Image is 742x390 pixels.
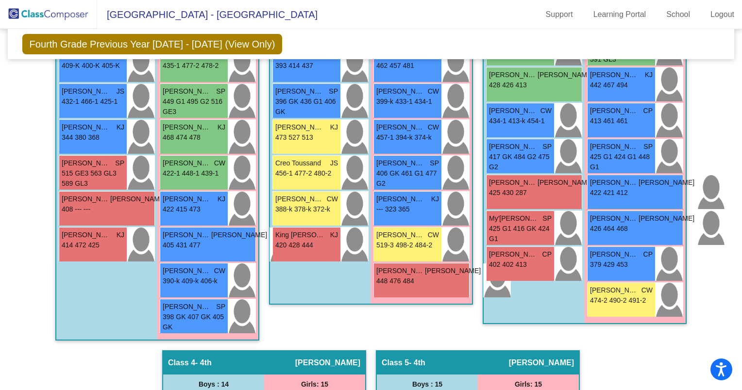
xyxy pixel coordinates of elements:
[489,153,550,171] span: 417 GK 484 G2 475 G2
[275,158,324,168] span: Creo Toussand
[489,178,538,188] span: [PERSON_NAME]
[590,70,639,80] span: [PERSON_NAME]
[211,230,267,240] span: [PERSON_NAME]
[489,213,538,224] span: My'[PERSON_NAME]
[62,241,100,249] span: 414 472 425
[330,230,338,240] span: KJ
[163,86,211,97] span: [PERSON_NAME]
[376,169,437,187] span: 406 GK 461 G1 477 G2
[643,142,653,152] span: SP
[376,194,425,204] span: [PERSON_NAME] [PERSON_NAME]
[376,205,409,213] span: --- 323 365
[382,358,409,368] span: Class 5
[590,189,628,196] span: 422 421 412
[218,194,225,204] span: KJ
[275,241,313,249] span: 420 428 444
[590,178,639,188] span: [PERSON_NAME]
[163,302,211,312] span: [PERSON_NAME] [PERSON_NAME]
[489,225,550,243] span: 425 G1 416 GK 424 G1
[62,133,100,141] span: 344 380 368
[590,213,639,224] span: [PERSON_NAME]
[295,358,360,368] span: [PERSON_NAME]
[330,158,338,168] span: JS
[639,213,694,224] span: [PERSON_NAME]
[590,260,628,268] span: 379 429 453
[163,230,211,240] span: [PERSON_NAME]
[117,230,124,240] span: KJ
[275,62,313,69] span: 393 414 437
[163,241,201,249] span: 405 431 477
[62,86,110,97] span: [PERSON_NAME]
[376,158,425,168] span: [PERSON_NAME]
[643,106,653,116] span: CP
[489,117,544,125] span: 434-1 413-k 454-1
[489,189,527,196] span: 425 430 287
[115,158,124,168] span: SP
[163,194,211,204] span: [PERSON_NAME]
[163,133,201,141] span: 468 474 478
[376,62,414,69] span: 462 457 481
[590,285,639,295] span: [PERSON_NAME]
[97,7,318,22] span: [GEOGRAPHIC_DATA] - [GEOGRAPHIC_DATA]
[645,70,653,80] span: KJ
[376,86,425,97] span: [PERSON_NAME]
[376,133,432,141] span: 457-1 394-k 374-k
[489,142,538,152] span: [PERSON_NAME]
[431,194,439,204] span: KJ
[163,277,218,285] span: 390-k 409-k 406-k
[590,153,650,171] span: 425 G1 424 G1 448 G1
[275,86,324,97] span: [PERSON_NAME]
[117,122,124,132] span: KJ
[216,86,225,97] span: SP
[327,194,338,204] span: CW
[275,97,336,115] span: 396 GK 436 G1 406 GK
[542,142,552,152] span: SP
[168,358,195,368] span: Class 4
[538,70,593,80] span: [PERSON_NAME]
[62,230,110,240] span: [PERSON_NAME]
[376,277,414,285] span: 448 476 484
[590,296,646,304] span: 474-2 490-2 491-2
[430,158,439,168] span: SP
[62,169,117,187] span: 515 GE3 563 GL3 589 GL3
[330,122,338,132] span: KJ
[275,122,324,132] span: [PERSON_NAME]
[163,122,211,132] span: [PERSON_NAME]
[376,97,432,105] span: 399-k 433-1 434-1
[540,106,552,116] span: CW
[658,7,698,22] a: School
[275,133,313,141] span: 473 527 513
[590,106,639,116] span: [PERSON_NAME] De Los [PERSON_NAME]
[489,249,538,260] span: [PERSON_NAME]
[409,358,425,368] span: - 4th
[163,158,211,168] span: [PERSON_NAME]
[428,230,439,240] span: CW
[62,194,110,204] span: [PERSON_NAME]
[428,122,439,132] span: CW
[62,97,118,105] span: 432-1 466-1 425-1
[489,260,527,268] span: 402 402 413
[117,86,124,97] span: JS
[376,122,425,132] span: [PERSON_NAME]
[590,117,628,125] span: 413 461 461
[590,142,639,152] span: [PERSON_NAME]
[590,225,628,232] span: 426 464 468
[163,62,219,69] span: 435-1 477-2 478-2
[590,249,639,260] span: [PERSON_NAME]
[376,266,425,276] span: [PERSON_NAME]
[586,7,654,22] a: Learning Portal
[62,158,110,168] span: [PERSON_NAME]
[376,241,432,249] span: 519-3 498-2 484-2
[214,266,225,276] span: CW
[509,358,574,368] span: [PERSON_NAME]
[538,7,581,22] a: Support
[643,249,653,260] span: CP
[538,178,593,188] span: [PERSON_NAME]
[163,313,224,331] span: 398 GK 407 GK 405 GK
[110,194,166,204] span: [PERSON_NAME]
[639,178,694,188] span: [PERSON_NAME]
[163,266,211,276] span: [PERSON_NAME]
[428,86,439,97] span: CW
[214,158,225,168] span: CW
[542,249,552,260] span: CP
